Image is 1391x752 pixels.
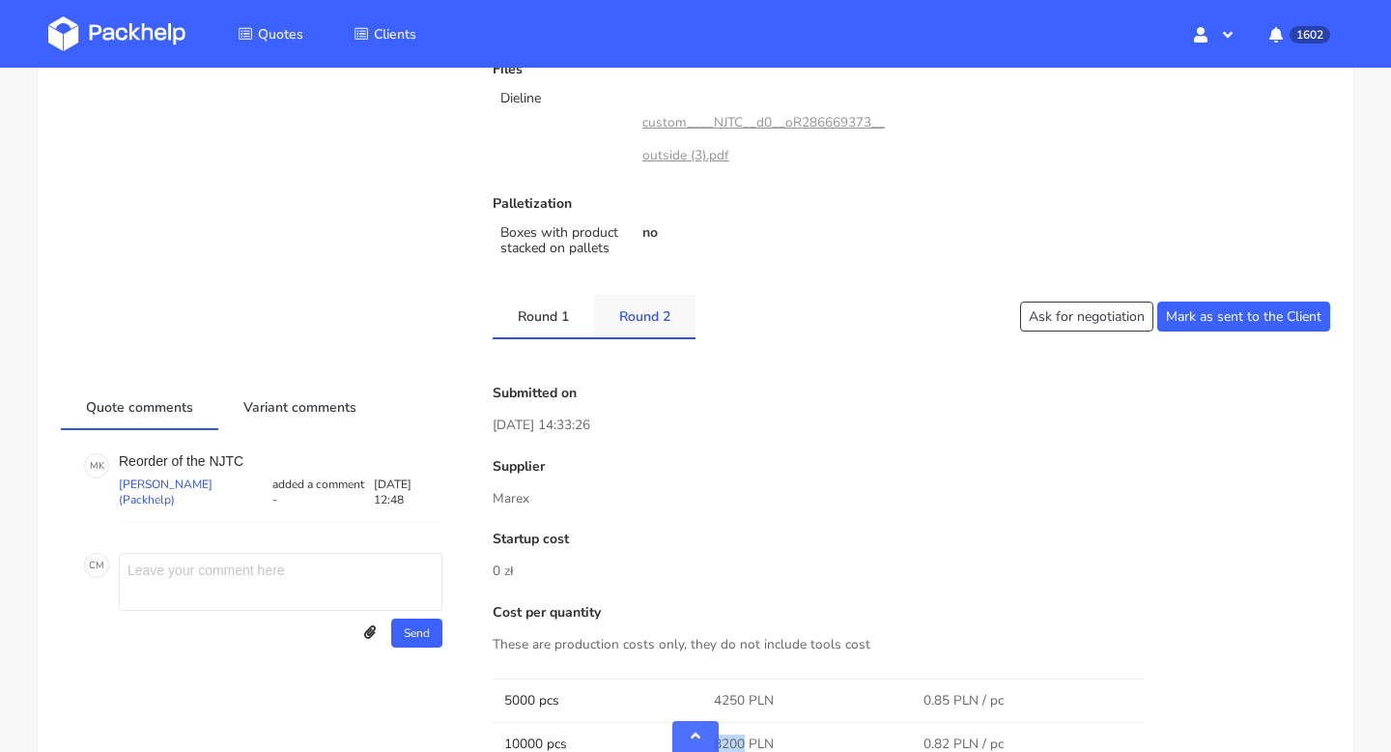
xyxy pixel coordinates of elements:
[493,679,702,722] td: 5000 pcs
[500,225,618,256] p: Boxes with product stacked on pallets
[218,386,382,428] a: Variant comments
[493,561,1330,582] p: 0 zł
[96,553,104,578] span: M
[714,691,774,710] span: 4250 PLN
[1157,302,1330,332] button: Mark as sent to the Client
[493,196,897,212] p: Palletization
[1290,26,1330,43] span: 1602
[1254,16,1343,51] button: 1602
[493,532,1330,547] p: Startup cost
[500,91,618,106] p: Dieline
[493,459,1330,475] p: Supplier
[493,634,1330,655] p: These are production costs only, they do not include tools cost
[1020,302,1153,332] button: Ask for negotiation
[493,295,594,337] a: Round 1
[642,225,898,241] p: no
[269,477,374,507] p: added a comment -
[89,553,96,578] span: C
[374,25,416,43] span: Clients
[61,386,218,428] a: Quote comments
[99,453,104,478] span: K
[493,386,1330,401] p: Submitted on
[258,25,303,43] span: Quotes
[119,477,269,507] p: [PERSON_NAME] (Packhelp)
[214,16,326,51] a: Quotes
[119,453,442,469] p: Reorder of the NJTC
[493,488,1330,509] p: Marex
[642,113,885,164] a: custom____NJTC__d0__oR286669373__outside (3).pdf
[391,619,442,648] button: Send
[48,16,185,51] img: Dashboard
[90,453,99,478] span: M
[374,477,443,507] p: [DATE] 12:48
[493,62,897,77] p: Files
[330,16,440,51] a: Clients
[923,691,1004,710] span: 0.85 PLN / pc
[493,415,1330,436] p: [DATE] 14:33:26
[493,605,1330,621] p: Cost per quantity
[594,295,695,337] a: Round 2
